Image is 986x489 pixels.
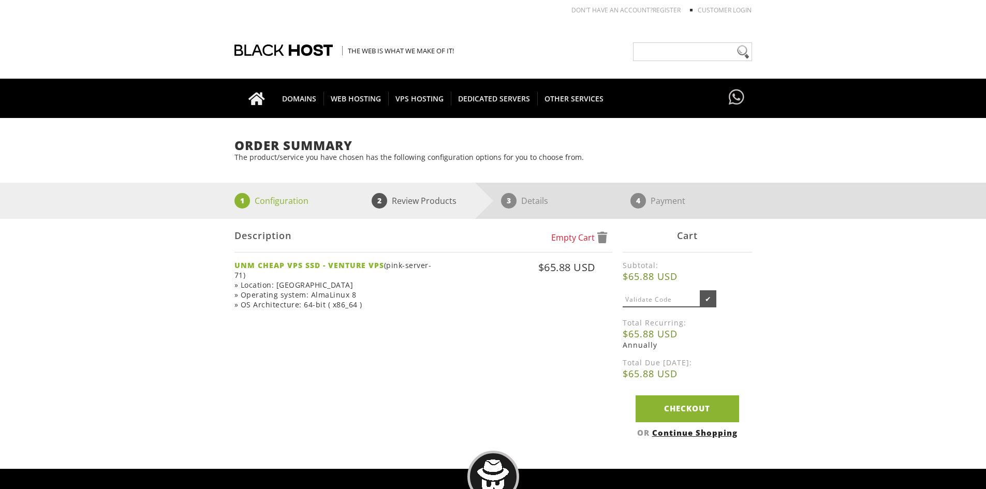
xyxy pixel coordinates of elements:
span: 1 [234,193,250,209]
label: Subtotal: [623,260,752,270]
input: Validate Code [623,292,700,307]
li: Don't have an account? [556,6,681,14]
span: Annually [623,340,657,350]
div: (pink-server-71) » Location: [GEOGRAPHIC_DATA] » Operating system: AlmaLinux 8 » OS Architecture:... [234,260,443,309]
span: DEDICATED SERVERS [451,92,538,106]
a: Go to homepage [238,79,275,118]
label: Total Recurring: [623,318,752,328]
span: OTHER SERVICES [537,92,611,106]
span: 3 [501,193,517,209]
a: DEDICATED SERVERS [451,79,538,118]
a: Checkout [636,395,739,422]
a: Customer Login [698,6,752,14]
a: WEB HOSTING [323,79,389,118]
b: $65.88 USD [623,270,752,283]
b: $65.88 USD [623,367,752,380]
span: 2 [372,193,387,209]
a: VPS HOSTING [388,79,451,118]
a: Continue Shopping [652,427,738,438]
span: The Web is what we make of it! [342,46,454,55]
h1: Order Summary [234,139,752,152]
span: WEB HOSTING [323,92,389,106]
div: Cart [623,219,752,253]
label: Total Due [DATE]: [623,358,752,367]
div: $65.88 USD [445,260,596,296]
a: REGISTER [653,6,681,14]
a: Have questions? [726,79,747,117]
span: VPS HOSTING [388,92,451,106]
div: Description [234,219,612,253]
div: OR [623,427,752,438]
p: Configuration [255,193,308,209]
input: Need help? [633,42,752,61]
input: ✔ [700,290,716,307]
b: $65.88 USD [623,328,752,340]
span: DOMAINS [275,92,324,106]
p: Review Products [392,193,457,209]
span: 4 [630,193,646,209]
a: OTHER SERVICES [537,79,611,118]
p: Details [521,193,548,209]
p: Payment [651,193,685,209]
a: Empty Cart [551,232,607,243]
p: The product/service you have chosen has the following configuration options for you to choose from. [234,152,752,162]
a: DOMAINS [275,79,324,118]
strong: UNM CHEAP VPS SSD - VENTURE VPS [234,260,384,270]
